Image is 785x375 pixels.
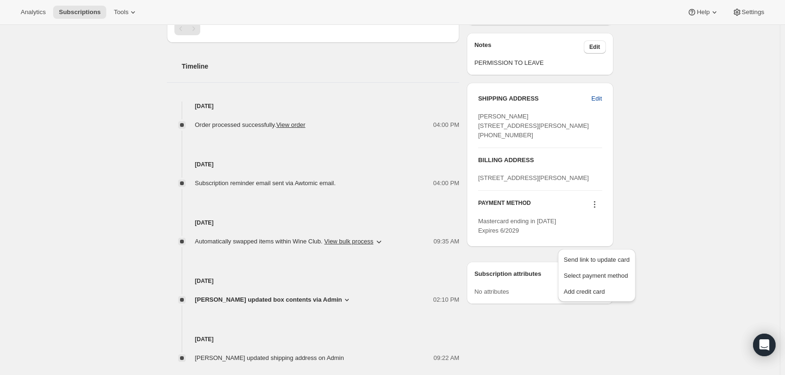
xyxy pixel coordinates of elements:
button: Send link to update card [561,252,632,267]
h3: PAYMENT METHOD [478,199,531,212]
button: Automatically swapped items within Wine Club. View bulk process [189,234,390,249]
button: Subscriptions [53,6,106,19]
h2: Timeline [182,62,460,71]
span: No attributes [474,288,509,295]
span: Edit [591,94,602,103]
button: Help [682,6,724,19]
span: 04:00 PM [433,179,460,188]
nav: Pagination [174,22,452,35]
span: Tools [114,8,128,16]
h4: [DATE] [167,160,460,169]
h3: Notes [474,40,584,54]
span: Subscriptions [59,8,101,16]
span: [PERSON_NAME] updated shipping address on Admin [195,354,344,361]
span: Subscription reminder email sent via Awtomic email. [195,180,336,187]
span: Automatically swapped items within Wine Club . [195,237,374,246]
span: Mastercard ending in [DATE] Expires 6/2029 [478,218,556,234]
button: Settings [727,6,770,19]
h4: [DATE] [167,335,460,344]
span: Analytics [21,8,46,16]
span: 09:35 AM [433,237,459,246]
span: Select payment method [564,272,628,279]
h3: Subscription attributes [474,269,584,282]
button: Edit [586,91,607,106]
span: Order processed successfully. [195,121,306,128]
span: 09:22 AM [433,353,459,363]
span: [STREET_ADDRESS][PERSON_NAME] [478,174,589,181]
h4: [DATE] [167,276,460,286]
span: 02:10 PM [433,295,460,305]
h3: BILLING ADDRESS [478,156,602,165]
span: [PERSON_NAME] [STREET_ADDRESS][PERSON_NAME] [PHONE_NUMBER] [478,113,589,139]
span: Add credit card [564,288,604,295]
button: Add credit card [561,284,632,299]
button: Edit [584,40,606,54]
button: [PERSON_NAME] updated box contents via Admin [195,295,352,305]
button: Select payment method [561,268,632,283]
span: Help [697,8,709,16]
h4: [DATE] [167,218,460,227]
button: Tools [108,6,143,19]
div: Open Intercom Messenger [753,334,776,356]
button: Analytics [15,6,51,19]
span: Edit [589,43,600,51]
span: [PERSON_NAME] updated box contents via Admin [195,295,342,305]
span: Settings [742,8,764,16]
span: 04:00 PM [433,120,460,130]
button: View bulk process [324,238,374,245]
span: PERMISSION TO LEAVE [474,58,605,68]
a: View order [276,121,306,128]
h4: [DATE] [167,102,460,111]
span: Send link to update card [564,256,629,263]
h3: SHIPPING ADDRESS [478,94,591,103]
